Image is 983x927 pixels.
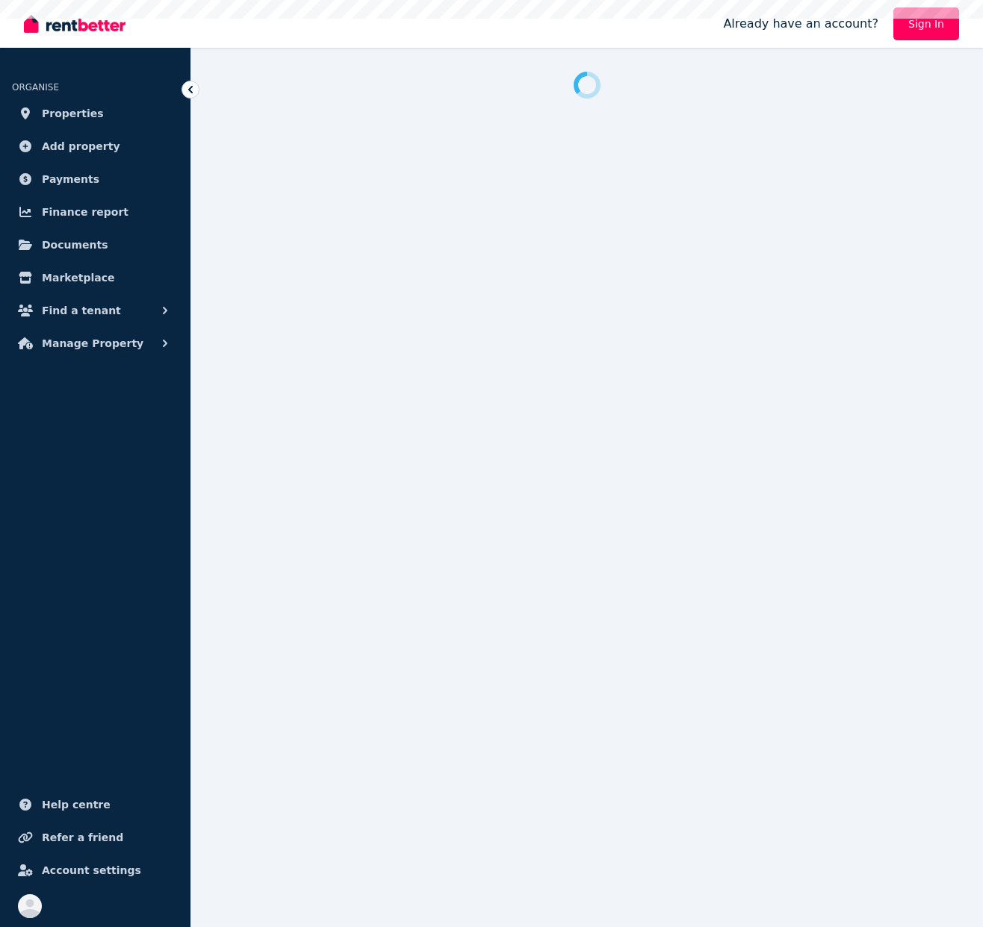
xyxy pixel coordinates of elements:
[42,203,128,221] span: Finance report
[42,302,121,319] span: Find a tenant
[12,263,179,293] a: Marketplace
[24,13,125,35] img: RentBetter
[12,328,179,358] button: Manage Property
[12,197,179,227] a: Finance report
[12,131,179,161] a: Add property
[42,334,143,352] span: Manage Property
[12,855,179,885] a: Account settings
[893,7,959,40] a: Sign In
[42,269,114,287] span: Marketplace
[42,236,108,254] span: Documents
[12,230,179,260] a: Documents
[12,82,59,93] span: ORGANISE
[12,823,179,852] a: Refer a friend
[12,790,179,820] a: Help centre
[42,796,111,814] span: Help centre
[42,170,99,188] span: Payments
[12,296,179,325] button: Find a tenant
[42,137,120,155] span: Add property
[12,99,179,128] a: Properties
[723,15,878,33] span: Already have an account?
[42,828,123,846] span: Refer a friend
[42,104,104,122] span: Properties
[42,861,141,879] span: Account settings
[12,164,179,194] a: Payments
